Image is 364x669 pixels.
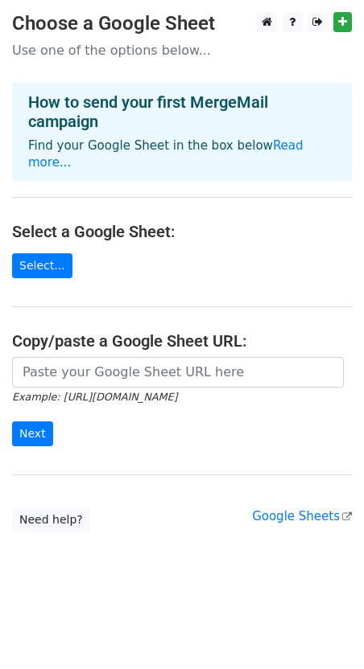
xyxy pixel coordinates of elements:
a: Need help? [12,507,90,532]
p: Use one of the options below... [12,42,352,59]
a: Select... [12,253,72,278]
h4: Select a Google Sheet: [12,222,352,241]
h3: Choose a Google Sheet [12,12,352,35]
p: Find your Google Sheet in the box below [28,137,336,171]
input: Next [12,421,53,446]
a: Read more... [28,138,304,170]
h4: How to send your first MergeMail campaign [28,92,336,131]
input: Paste your Google Sheet URL here [12,357,344,388]
small: Example: [URL][DOMAIN_NAME] [12,391,177,403]
h4: Copy/paste a Google Sheet URL: [12,331,352,351]
a: Google Sheets [252,509,352,523]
